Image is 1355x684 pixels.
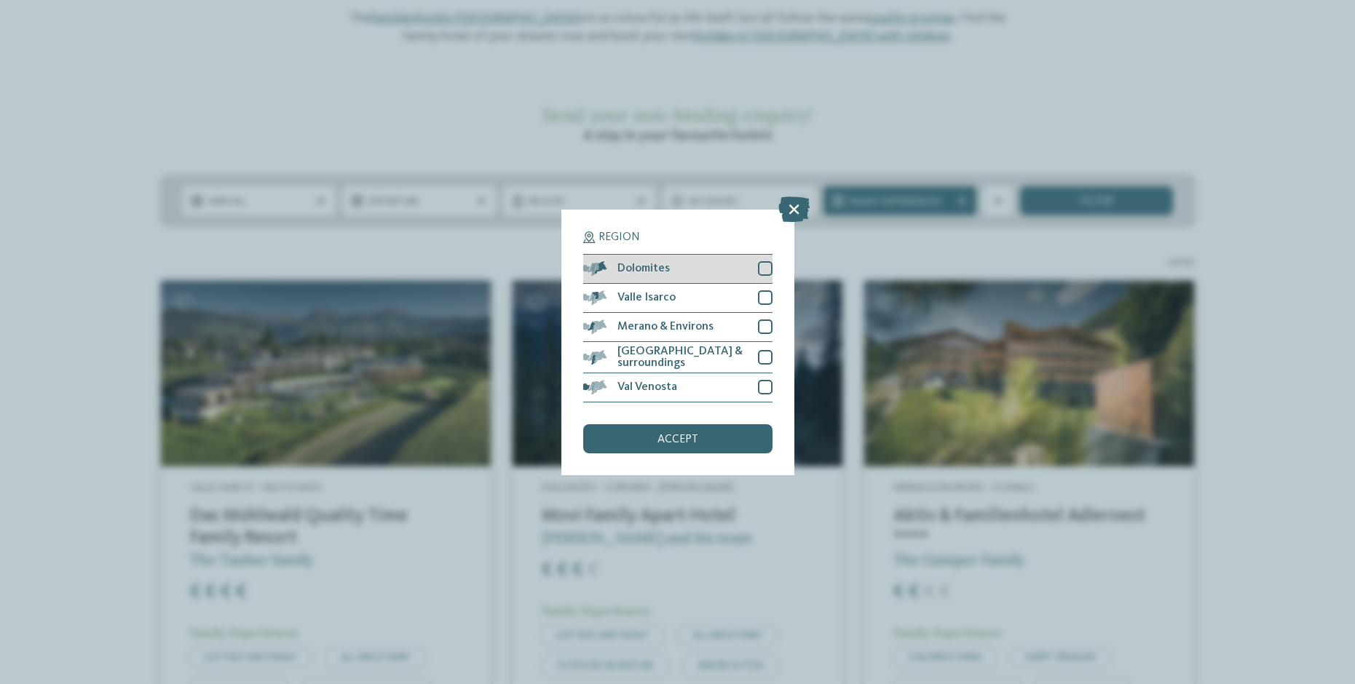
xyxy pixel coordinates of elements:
[657,434,698,445] span: accept
[617,263,670,274] span: Dolomites
[617,321,714,333] span: Merano & Environs
[599,231,640,243] span: Region
[617,292,676,303] span: Valle Isarco
[617,346,747,369] span: [GEOGRAPHIC_DATA] & surroundings
[617,381,677,393] span: Val Venosta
